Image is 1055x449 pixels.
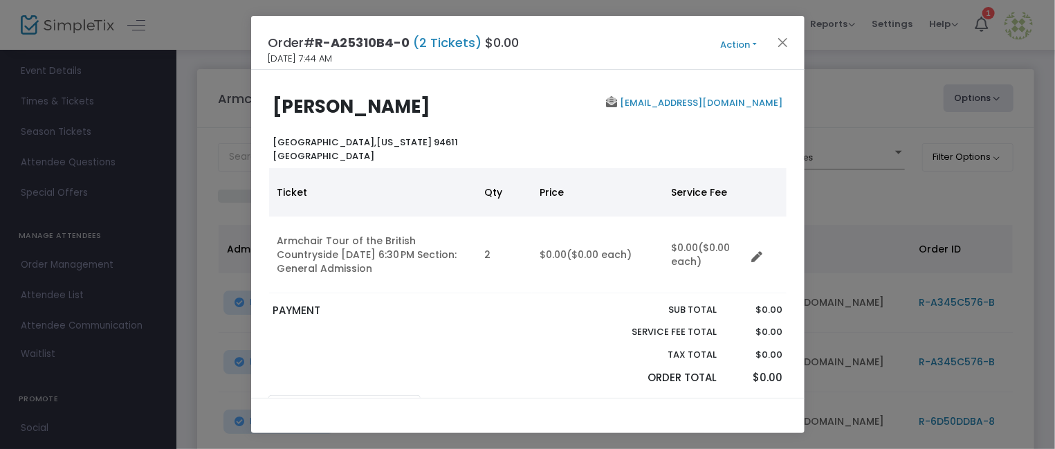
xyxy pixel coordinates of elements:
[773,33,791,51] button: Close
[600,303,717,317] p: Sub total
[315,34,410,51] span: R-A25310B4-0
[617,96,782,109] a: [EMAIL_ADDRESS][DOMAIN_NAME]
[532,217,663,293] td: $0.00
[410,34,486,51] span: (2 Tickets)
[567,248,632,262] span: ($0.00 each)
[273,136,458,163] b: [US_STATE] 94611 [GEOGRAPHIC_DATA]
[477,217,532,293] td: 2
[268,33,520,52] h4: Order# $0.00
[600,370,717,386] p: Order Total
[600,325,717,339] p: Service Fee Total
[697,37,780,53] button: Action
[731,348,782,362] p: $0.00
[663,168,746,217] th: Service Fee
[269,217,477,293] td: Armchair Tour of the British Countryside [DATE] 6:30 PM Section: General Admission
[663,217,746,293] td: $0.00
[269,168,787,293] div: Data table
[273,303,521,319] p: PAYMENT
[731,303,782,317] p: $0.00
[268,52,333,66] span: [DATE] 7:44 AM
[731,370,782,386] p: $0.00
[532,168,663,217] th: Price
[269,168,477,217] th: Ticket
[273,136,376,149] span: [GEOGRAPHIC_DATA],
[268,395,421,424] a: Order Notes
[580,395,732,424] a: Transaction Details
[600,348,717,362] p: Tax Total
[731,325,782,339] p: $0.00
[477,168,532,217] th: Qty
[672,241,731,268] span: ($0.00 each)
[273,94,430,119] b: [PERSON_NAME]
[424,395,576,424] a: Order Form Questions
